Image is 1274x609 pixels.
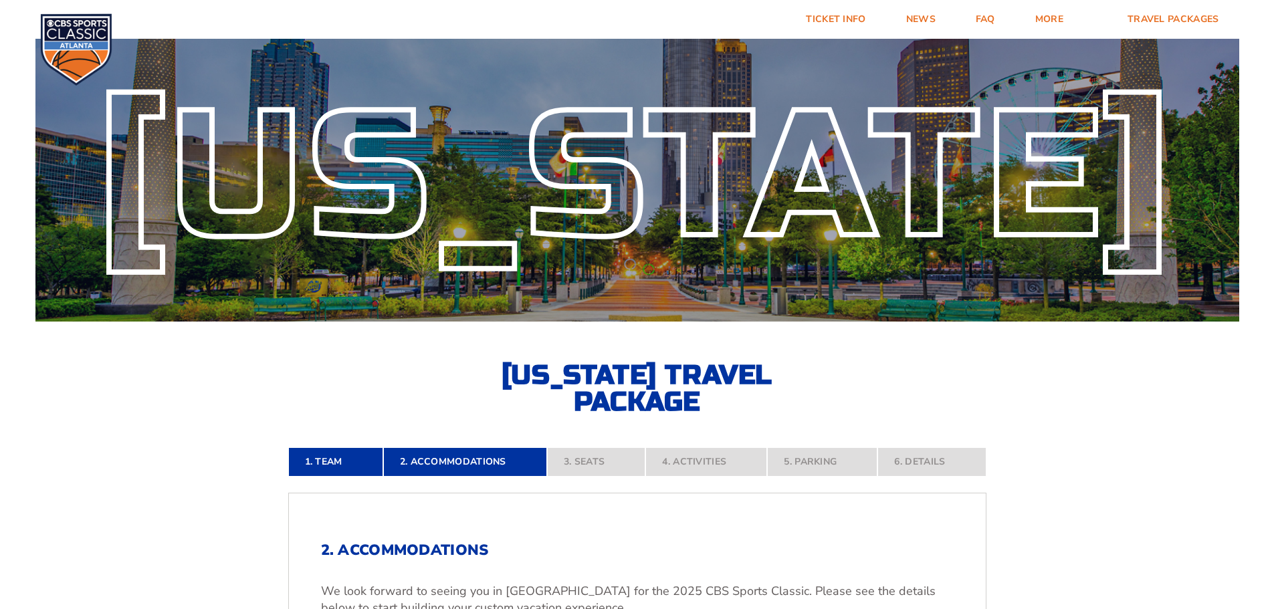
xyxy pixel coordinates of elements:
[321,541,954,559] h2: 2. Accommodations
[288,447,383,477] a: 1. Team
[40,13,112,86] img: CBS Sports Classic
[490,362,784,415] h2: [US_STATE] Travel Package
[35,106,1239,248] div: [US_STATE]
